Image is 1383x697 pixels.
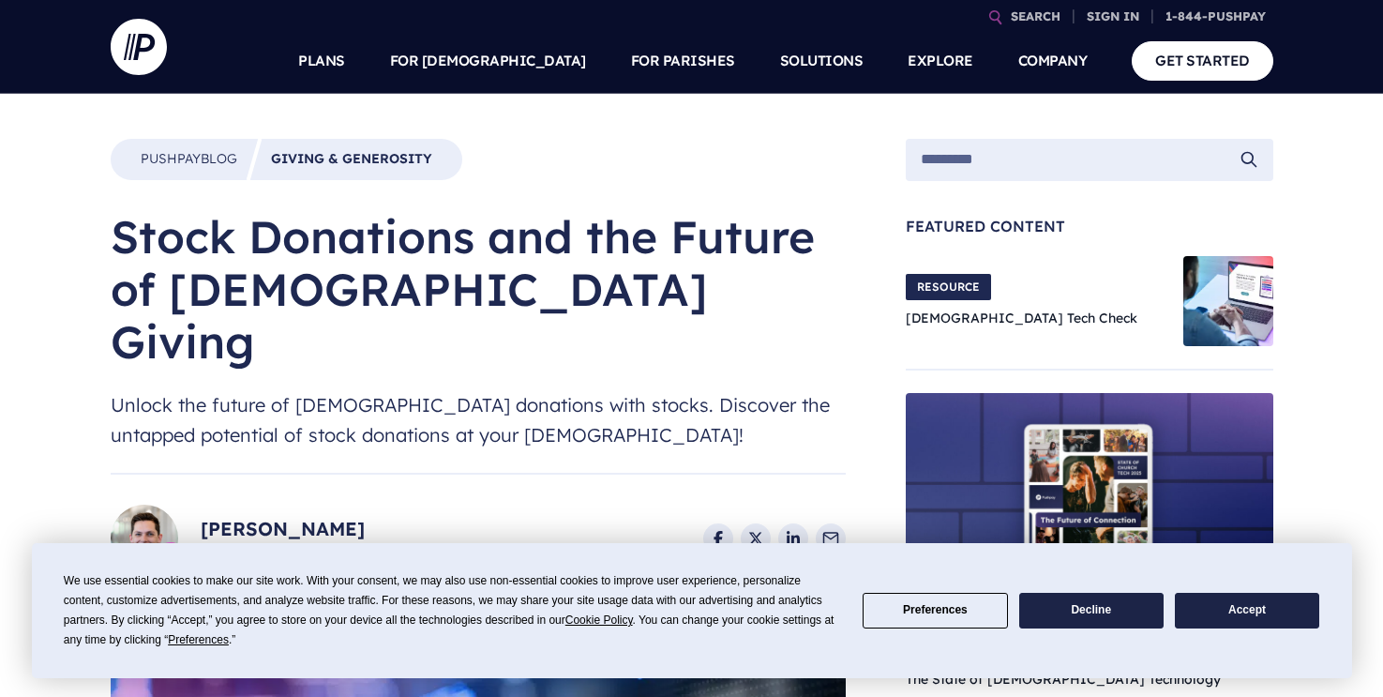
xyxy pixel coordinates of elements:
[1132,41,1273,80] a: GET STARTED
[271,150,432,169] a: Giving & Generosity
[906,310,1137,326] a: [DEMOGRAPHIC_DATA] Tech Check
[1183,256,1273,346] img: Church Tech Check Blog Hero Image
[141,150,201,167] span: Pushpay
[906,274,991,300] span: RESOURCE
[1018,28,1088,94] a: COMPANY
[908,28,973,94] a: EXPLORE
[1019,593,1164,629] button: Decline
[32,543,1352,678] div: Cookie Consent Prompt
[816,523,846,553] a: Share via Email
[703,523,733,553] a: Share on Facebook
[298,28,345,94] a: PLANS
[631,28,735,94] a: FOR PARISHES
[141,150,237,169] a: PushpayBlog
[111,210,846,368] h1: Stock Donations and the Future of [DEMOGRAPHIC_DATA] Giving
[111,390,846,450] span: Unlock the future of [DEMOGRAPHIC_DATA] donations with stocks. Discover the untapped potential of...
[906,219,1273,234] span: Featured Content
[390,28,586,94] a: FOR [DEMOGRAPHIC_DATA]
[780,28,864,94] a: SOLUTIONS
[64,571,840,650] div: We use essential cookies to make our site work. With your consent, we may also use non-essential ...
[778,523,808,553] a: Share on LinkedIn
[308,542,311,559] span: ·
[201,516,383,542] a: [PERSON_NAME]
[111,505,178,572] img: Brian Byersdorf
[863,593,1007,629] button: Preferences
[741,523,771,553] a: Share on X
[1175,593,1319,629] button: Accept
[565,614,633,627] span: Cookie Policy
[906,671,1221,688] a: The State of [DEMOGRAPHIC_DATA] Technology
[168,633,229,646] span: Preferences
[201,542,383,561] span: Updated [DATE] 6 min read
